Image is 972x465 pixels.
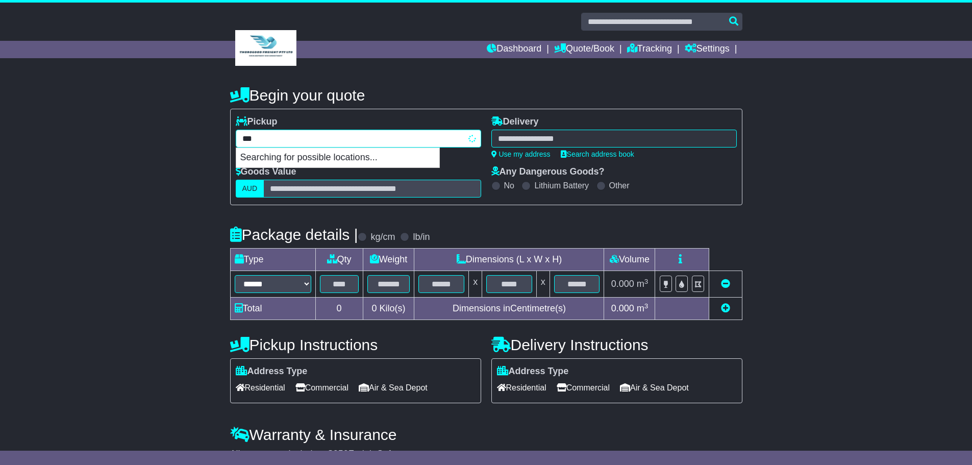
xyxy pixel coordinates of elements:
span: m [637,303,649,313]
label: Other [609,181,630,190]
span: Commercial [295,380,348,396]
label: kg/cm [370,232,395,243]
a: Quote/Book [554,41,614,58]
label: Lithium Battery [534,181,589,190]
a: Search address book [561,150,634,158]
sup: 3 [644,302,649,310]
h4: Package details | [230,226,358,243]
td: x [536,271,550,298]
span: 250 [333,449,348,459]
h4: Delivery Instructions [491,336,742,353]
a: Remove this item [721,279,730,289]
span: m [637,279,649,289]
label: Address Type [236,366,308,377]
td: Weight [363,249,414,271]
a: Use my address [491,150,551,158]
td: Qty [315,249,363,271]
h4: Warranty & Insurance [230,426,742,443]
label: AUD [236,180,264,198]
span: Air & Sea Depot [359,380,428,396]
td: Total [230,298,315,320]
td: Dimensions (L x W x H) [414,249,604,271]
label: lb/in [413,232,430,243]
h4: Pickup Instructions [230,336,481,353]
a: Dashboard [487,41,541,58]
typeahead: Please provide city [236,130,481,148]
label: No [504,181,514,190]
label: Any Dangerous Goods? [491,166,605,178]
sup: 3 [644,278,649,285]
span: 0 [371,303,377,313]
a: Tracking [627,41,672,58]
span: Commercial [557,380,610,396]
label: Delivery [491,116,539,128]
span: Air & Sea Depot [620,380,689,396]
label: Address Type [497,366,569,377]
label: Goods Value [236,166,296,178]
td: Dimensions in Centimetre(s) [414,298,604,320]
td: Kilo(s) [363,298,414,320]
div: All our quotes include a $ FreightSafe warranty. [230,449,742,460]
td: Type [230,249,315,271]
h4: Begin your quote [230,87,742,104]
td: x [469,271,482,298]
td: 0 [315,298,363,320]
span: Residential [497,380,546,396]
span: Residential [236,380,285,396]
a: Add new item [721,303,730,313]
span: 0.000 [611,279,634,289]
label: Pickup [236,116,278,128]
span: 0.000 [611,303,634,313]
td: Volume [604,249,655,271]
p: Searching for possible locations... [236,148,439,167]
a: Settings [685,41,730,58]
